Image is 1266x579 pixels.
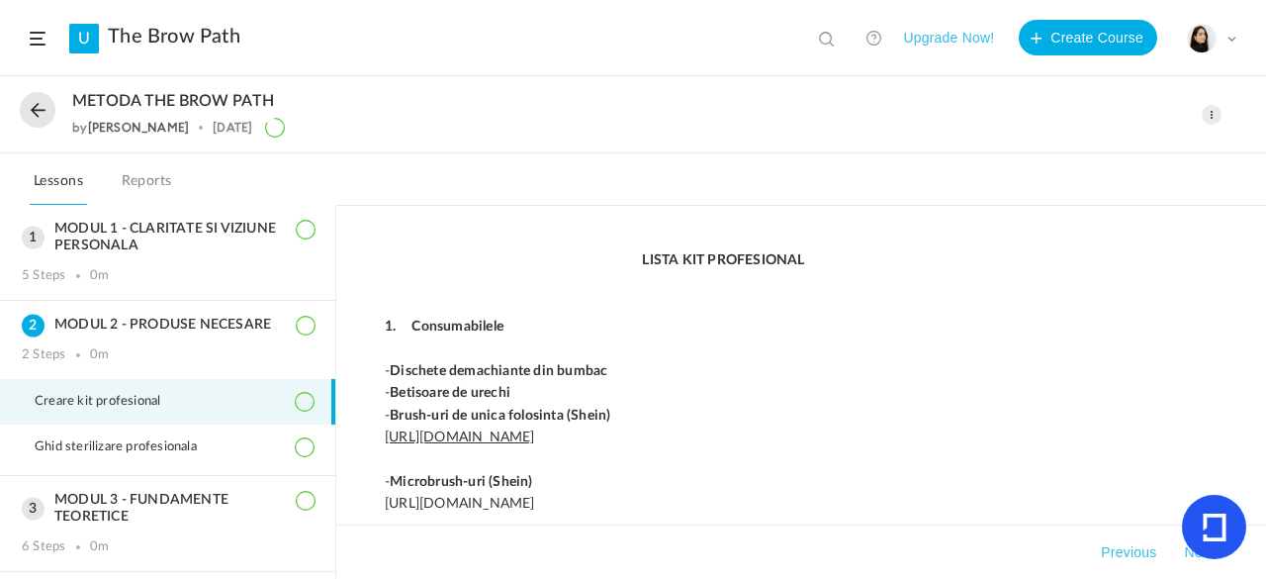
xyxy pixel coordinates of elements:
[22,347,65,363] div: 2 Steps
[385,431,535,444] a: [URL][DOMAIN_NAME]
[390,475,532,489] strong: Microbrush-uri (Shein)
[1097,540,1160,564] button: Previous
[90,347,109,363] div: 0m
[90,539,109,555] div: 0m
[35,439,222,455] span: Ghid sterilizare profesionala
[385,471,1218,493] p: -
[108,25,240,48] a: The Brow Path
[69,24,99,53] a: U
[390,409,610,423] strong: Brush-uri de unica folosinta (Shein)
[385,320,503,334] strong: 1. Consumabilele
[72,92,274,111] span: METODA THE BROW PATH
[30,168,87,206] a: Lessons
[22,221,314,254] h3: MODUL 1 - CLARITATE SI VIZIUNE PERSONALA
[385,360,1218,382] p: -
[1188,25,1216,52] img: poza-profil.jpg
[22,317,314,334] h3: MODUL 2 - PRODUSE NECESARE
[35,394,185,410] span: Creare kit profesional
[88,120,190,135] a: [PERSON_NAME]
[118,168,176,206] a: Reports
[22,492,314,526] h3: MODUL 3 - FUNDAMENTE TEORETICE
[90,268,109,284] div: 0m
[22,539,65,555] div: 6 Steps
[903,20,994,55] button: Upgrade Now!
[642,253,804,267] strong: LISTA KIT PROFESIONAL
[390,364,607,378] strong: Dischete demachiante din bumbac
[390,386,510,400] strong: Betisoare de urechi
[213,121,252,135] div: [DATE]
[385,382,1218,404] p: -
[22,268,65,284] div: 5 Steps
[385,493,1218,515] p: [URL][DOMAIN_NAME]
[72,121,189,135] div: by
[385,405,1218,427] p: -
[1180,540,1218,564] button: Next
[1019,20,1157,55] button: Create Course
